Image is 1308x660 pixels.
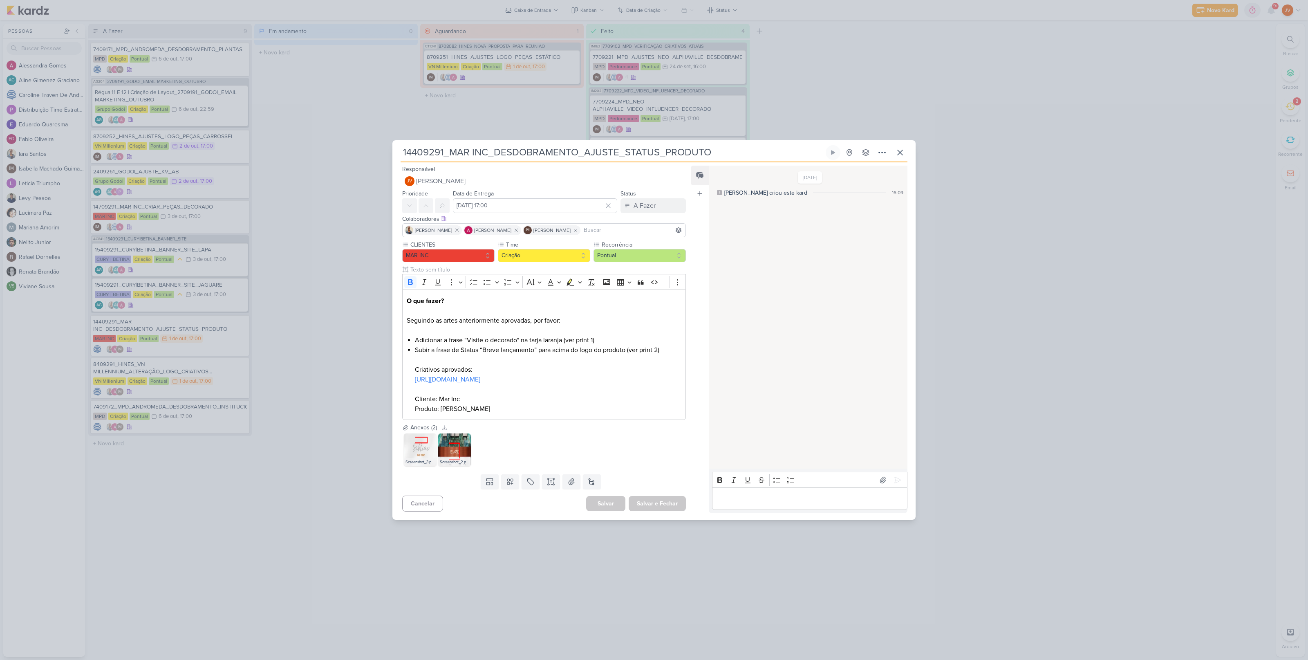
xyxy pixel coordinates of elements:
div: Anexos (2) [410,423,437,432]
button: A Fazer [620,198,686,213]
div: [PERSON_NAME] criou este kard [724,189,807,197]
img: VUQdXFddXAmDBzFHBhrKGf8W3YD3Q6H7rIcjXzmh.png [404,433,437,466]
label: Data de Entrega [453,190,494,197]
label: Responsável [402,166,435,173]
button: Pontual [594,249,686,262]
input: Texto sem título [409,265,686,274]
p: JV [407,179,412,184]
a: [URL][DOMAIN_NAME] [415,375,480,384]
li: Adicionar a frase “Visite o decorado" na tarja laranja (ver print 1) [415,335,681,345]
label: CLIENTES [410,240,495,249]
label: Status [620,190,636,197]
span: [PERSON_NAME] [533,227,571,234]
div: Ligar relógio [830,149,836,156]
span: [PERSON_NAME] [474,227,511,234]
div: 16:09 [892,189,903,196]
span: [PERSON_NAME] [415,227,452,234]
div: A Fazer [634,201,656,211]
div: Editor editing area: main [402,290,686,420]
label: Time [505,240,590,249]
div: Screenshot_2.png [438,458,471,466]
input: Kard Sem Título [401,145,824,160]
label: Recorrência [601,240,686,249]
button: Criação [498,249,590,262]
img: Iara Santos [405,226,413,234]
div: Isabella Machado Guimarães [524,226,532,234]
img: D03PYbyFwRvRgvyBlBmBuMQf7ygIzVorBX2hUt0C.png [438,433,471,466]
li: Subir a frase de Status “Breve lançamento” para acima do logo do produto (ver print 2) Criativos ... [415,345,681,414]
div: Editor editing area: main [712,487,907,510]
input: Select a date [453,198,617,213]
label: Prioridade [402,190,428,197]
span: [PERSON_NAME] [416,176,466,186]
input: Buscar [582,225,684,235]
p: IM [526,228,530,232]
div: Editor toolbar [712,472,907,488]
div: Editor toolbar [402,274,686,290]
button: Cancelar [402,496,443,512]
p: Seguindo as artes anteriormente aprovadas, por favor: [407,296,681,326]
div: Colaboradores [402,215,686,223]
img: Alessandra Gomes [464,226,473,234]
div: Joney Viana [405,176,414,186]
div: Screenshot_3.png [404,458,437,466]
button: JV [PERSON_NAME] [402,174,686,189]
button: MAR INC [402,249,495,262]
strong: O que fazer? [407,297,444,305]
